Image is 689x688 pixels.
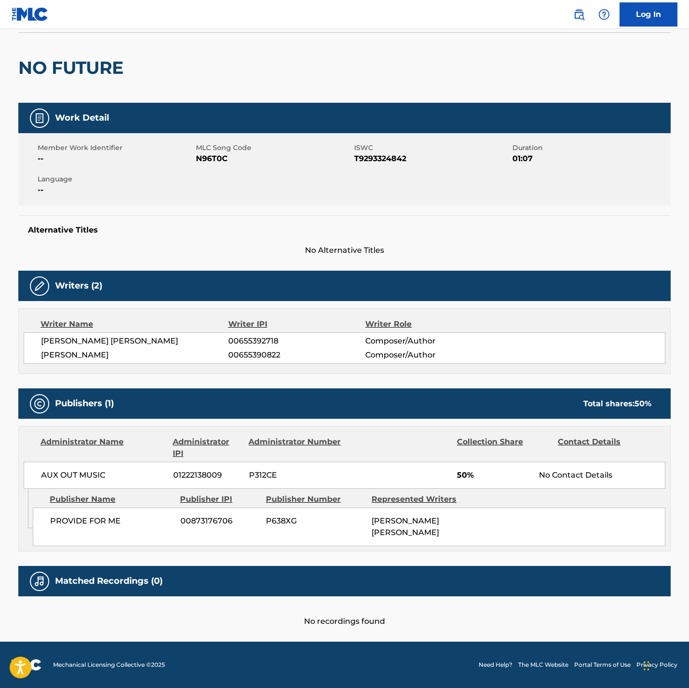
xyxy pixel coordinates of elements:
[594,5,614,24] div: Help
[18,57,128,79] h2: NO FUTURE
[50,494,173,505] div: Publisher Name
[365,318,490,330] div: Writer Role
[41,349,228,361] span: [PERSON_NAME]
[180,494,259,505] div: Publisher IPI
[18,596,671,627] div: No recordings found
[38,174,193,184] span: Language
[558,436,651,459] div: Contact Details
[41,318,228,330] div: Writer Name
[173,469,242,481] span: 01222138009
[228,335,365,347] span: 00655392718
[228,318,366,330] div: Writer IPI
[598,9,610,20] img: help
[248,436,342,459] div: Administrator Number
[228,349,365,361] span: 00655390822
[512,153,668,165] span: 01:07
[34,280,45,292] img: Writers
[512,143,668,153] span: Duration
[55,398,114,409] h5: Publishers (1)
[180,515,259,527] span: 00873176706
[196,143,352,153] span: MLC Song Code
[249,469,343,481] span: P312CE
[53,660,165,669] span: Mechanical Licensing Collective © 2025
[34,576,45,587] img: Matched Recordings
[583,398,651,410] div: Total shares:
[636,660,677,669] a: Privacy Policy
[573,9,585,20] img: search
[55,280,102,291] h5: Writers (2)
[266,494,364,505] div: Publisher Number
[55,576,163,587] h5: Matched Recordings (0)
[50,515,173,527] span: PROVIDE FOR ME
[372,494,470,505] div: Represented Writers
[34,112,45,124] img: Work Detail
[173,436,241,459] div: Administrator IPI
[38,153,193,165] span: --
[539,469,665,481] div: No Contact Details
[365,335,490,347] span: Composer/Author
[518,660,568,669] a: The MLC Website
[196,153,352,165] span: N96T0C
[479,660,512,669] a: Need Help?
[634,399,651,408] span: 50 %
[644,651,649,680] div: Drag
[38,143,193,153] span: Member Work Identifier
[55,112,109,124] h5: Work Detail
[18,245,671,256] span: No Alternative Titles
[457,436,551,459] div: Collection Share
[266,515,364,527] span: P638XG
[41,335,228,347] span: [PERSON_NAME] [PERSON_NAME]
[41,469,166,481] span: AUX OUT MUSIC
[457,469,532,481] span: 50%
[12,659,41,671] img: logo
[620,2,677,27] a: Log In
[569,5,589,24] a: Public Search
[354,143,510,153] span: ISWC
[34,398,45,410] img: Publishers
[12,7,49,21] img: MLC Logo
[372,516,439,537] span: [PERSON_NAME] [PERSON_NAME]
[28,225,661,235] h5: Alternative Titles
[574,660,631,669] a: Portal Terms of Use
[641,642,689,688] iframe: Chat Widget
[354,153,510,165] span: T9293324842
[365,349,490,361] span: Composer/Author
[41,436,165,459] div: Administrator Name
[38,184,193,196] span: --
